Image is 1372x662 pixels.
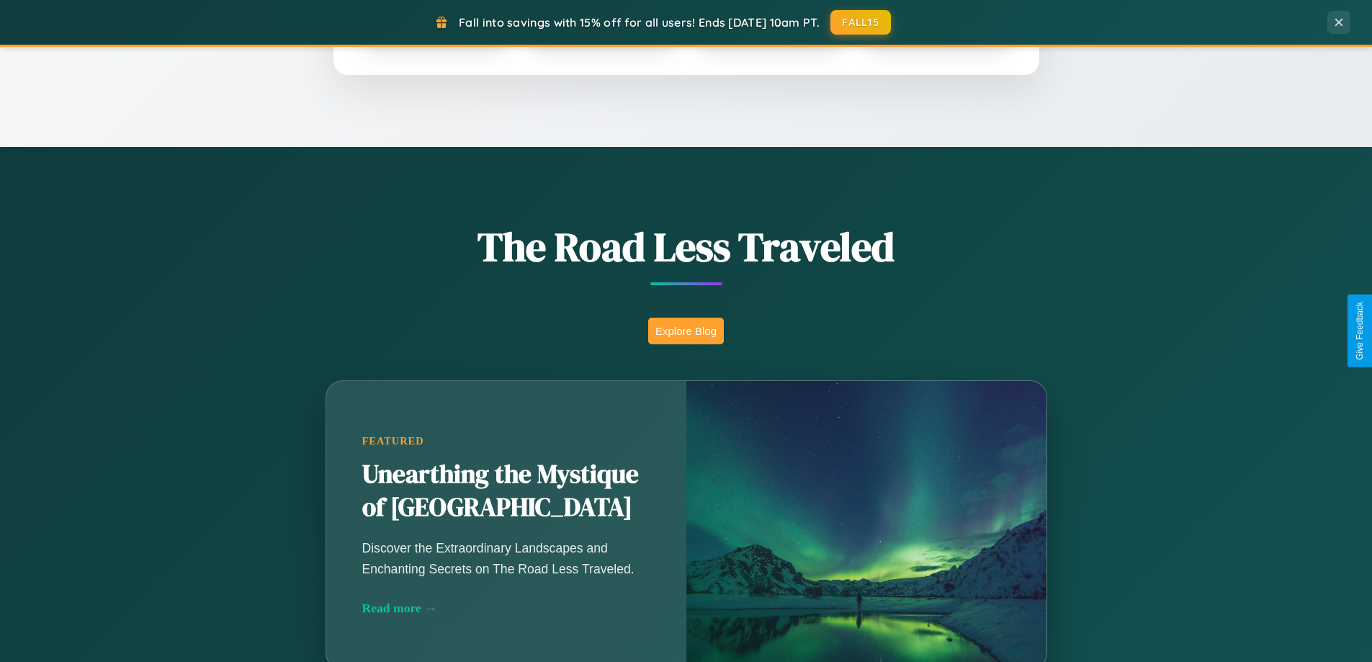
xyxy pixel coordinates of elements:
span: Fall into savings with 15% off for all users! Ends [DATE] 10am PT. [459,15,820,30]
button: FALL15 [830,10,891,35]
button: Explore Blog [648,318,724,344]
div: Give Feedback [1355,302,1365,360]
h2: Unearthing the Mystique of [GEOGRAPHIC_DATA] [362,458,650,524]
div: Featured [362,435,650,447]
h1: The Road Less Traveled [254,219,1118,274]
p: Discover the Extraordinary Landscapes and Enchanting Secrets on The Road Less Traveled. [362,538,650,578]
div: Read more → [362,601,650,616]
